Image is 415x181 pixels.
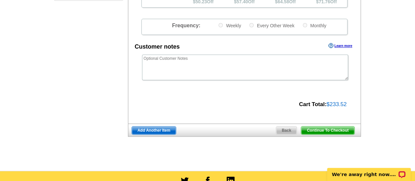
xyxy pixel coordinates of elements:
div: Customer notes [135,42,180,51]
a: Learn more [328,43,352,48]
label: Monthly [302,22,326,29]
label: Weekly [218,22,241,29]
input: Weekly [218,23,223,27]
span: Continue To Checkout [301,126,354,134]
input: Every Other Week [249,23,254,27]
input: Monthly [303,23,307,27]
a: Back [276,126,297,135]
span: Add Another Item [132,126,176,134]
span: Frequency: [172,23,200,28]
label: Every Other Week [249,22,294,29]
strong: Cart Total: [299,101,326,107]
iframe: LiveChat chat widget [323,160,415,181]
span: $233.52 [326,101,346,107]
a: Add Another Item [132,126,176,135]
